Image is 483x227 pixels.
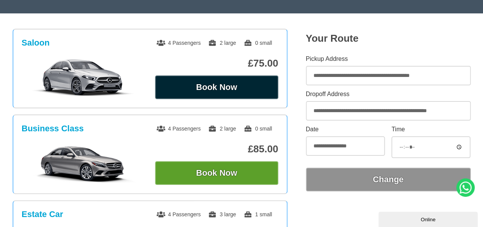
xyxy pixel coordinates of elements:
label: Pickup Address [306,56,471,62]
button: Change [306,168,471,191]
label: Date [306,126,385,132]
button: Book Now [155,75,278,99]
h3: Estate Car [22,209,63,219]
span: 3 large [208,211,236,217]
h3: Business Class [22,124,84,134]
span: 4 Passengers [157,126,201,132]
img: Saloon [26,59,141,97]
button: Book Now [155,161,278,185]
span: 2 large [208,126,236,132]
span: 2 large [208,40,236,46]
span: 4 Passengers [157,211,201,217]
span: 4 Passengers [157,40,201,46]
p: £85.00 [155,143,278,155]
span: 0 small [244,126,272,132]
span: 0 small [244,40,272,46]
img: Business Class [26,144,141,183]
label: Time [391,126,470,132]
iframe: chat widget [378,210,479,227]
label: Dropoff Address [306,91,471,97]
span: 1 small [244,211,272,217]
h2: Your Route [306,33,471,44]
p: £75.00 [155,57,278,69]
h3: Saloon [22,38,50,48]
